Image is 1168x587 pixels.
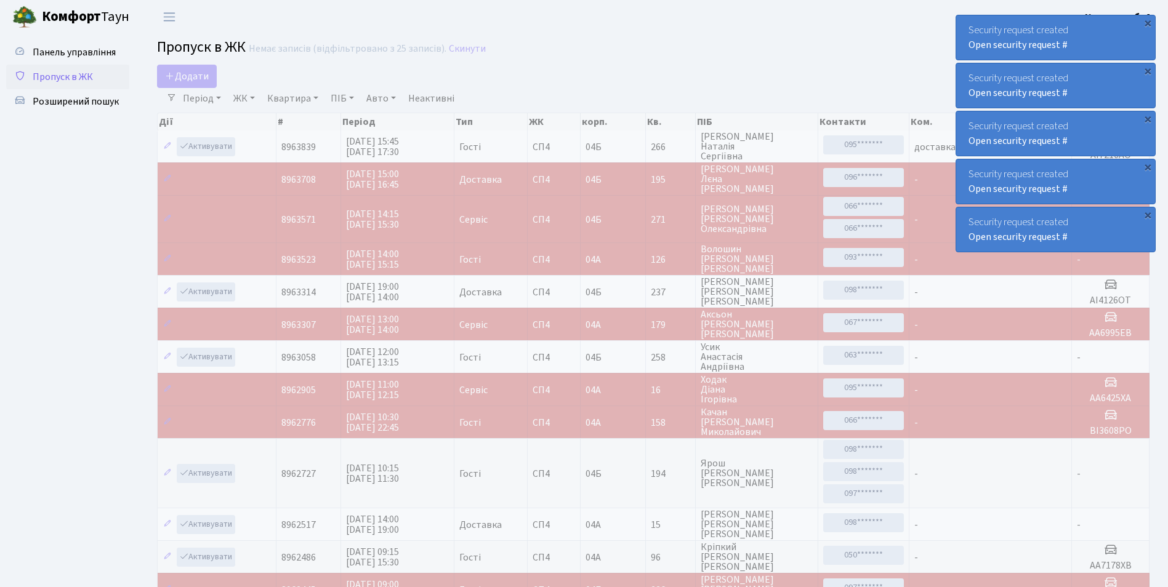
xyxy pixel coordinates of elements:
[701,132,813,161] span: [PERSON_NAME] Наталія Сергіївна
[459,320,488,330] span: Сервіс
[281,213,316,226] span: 8963571
[586,173,602,186] span: 04Б
[586,416,601,429] span: 04А
[1142,161,1154,173] div: ×
[1142,113,1154,125] div: ×
[42,7,129,28] span: Таун
[1142,209,1154,221] div: ×
[459,353,481,362] span: Гості
[177,515,235,534] a: Активувати
[459,175,502,185] span: Доставка
[1077,253,1081,266] span: -
[586,518,601,532] span: 04А
[361,88,401,109] a: Авто
[281,551,316,564] span: 8962486
[646,113,696,130] th: Кв.
[177,464,235,483] a: Активувати
[346,513,399,537] span: [DATE] 14:00 [DATE] 19:00
[701,542,813,572] span: Кріпкий [PERSON_NAME] [PERSON_NAME]
[533,520,575,530] span: СП4
[6,65,129,89] a: Пропуск в ЖК
[42,7,101,26] b: Комфорт
[581,113,646,130] th: корп.
[533,255,575,265] span: СП4
[914,173,918,186] span: -
[157,65,217,88] a: Додати
[33,46,116,59] span: Панель управління
[276,113,341,130] th: #
[281,518,316,532] span: 8962517
[956,15,1155,60] div: Security request created
[914,416,918,429] span: -
[449,43,486,55] a: Скинути
[533,469,575,479] span: СП4
[533,418,575,428] span: СП4
[459,142,481,152] span: Гості
[346,135,399,159] span: [DATE] 15:45 [DATE] 17:30
[1142,17,1154,29] div: ×
[177,548,235,567] a: Активувати
[281,467,316,481] span: 8962727
[701,204,813,234] span: [PERSON_NAME] [PERSON_NAME] Олександрівна
[281,173,316,186] span: 8963708
[459,215,488,225] span: Сервіс
[701,244,813,274] span: Волошин [PERSON_NAME] [PERSON_NAME]
[346,313,399,337] span: [DATE] 13:00 [DATE] 14:00
[533,142,575,152] span: СП4
[346,345,399,369] span: [DATE] 12:00 [DATE] 13:15
[651,320,690,330] span: 179
[326,88,359,109] a: ПІБ
[533,553,575,562] span: СП4
[651,287,690,297] span: 237
[914,213,918,226] span: -
[177,137,235,156] a: Активувати
[346,167,399,191] span: [DATE] 15:00 [DATE] 16:45
[249,43,446,55] div: Немає записів (відфільтровано з 25 записів).
[281,318,316,332] span: 8963307
[651,255,690,265] span: 126
[969,230,1068,244] a: Open security request #
[1142,65,1154,77] div: ×
[914,467,918,481] span: -
[586,213,602,226] span: 04Б
[1077,467,1081,481] span: -
[533,287,575,297] span: СП4
[651,175,690,185] span: 195
[6,40,129,65] a: Панель управління
[154,7,185,27] button: Переключити навігацію
[914,318,918,332] span: -
[1077,295,1144,306] h5: AI4126OT
[651,385,690,395] span: 16
[956,63,1155,108] div: Security request created
[701,509,813,539] span: [PERSON_NAME] [PERSON_NAME] [PERSON_NAME]
[346,280,399,304] span: [DATE] 19:00 [DATE] 14:00
[533,215,575,225] span: СП4
[586,383,601,397] span: 04А
[586,467,602,481] span: 04Б
[1077,351,1081,364] span: -
[956,111,1155,156] div: Security request created
[701,458,813,488] span: Ярош [PERSON_NAME] [PERSON_NAME]
[177,282,235,301] a: Активувати
[1077,327,1144,339] h5: АА6995ЕВ
[909,113,1072,130] th: Ком.
[701,277,813,306] span: [PERSON_NAME] [PERSON_NAME] [PERSON_NAME]
[533,320,575,330] span: СП4
[1077,518,1081,532] span: -
[586,351,602,364] span: 04Б
[914,253,918,266] span: -
[914,551,918,564] span: -
[346,545,399,569] span: [DATE] 09:15 [DATE] 15:30
[454,113,528,130] th: Тип
[281,140,316,154] span: 8963839
[262,88,323,109] a: Квартира
[459,418,481,428] span: Гості
[533,175,575,185] span: СП4
[914,351,918,364] span: -
[701,164,813,194] span: [PERSON_NAME] Лєна [PERSON_NAME]
[12,5,37,30] img: logo.png
[586,551,601,564] span: 04А
[533,385,575,395] span: СП4
[165,70,209,83] span: Додати
[701,375,813,404] span: Ходак Діана Ігорівна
